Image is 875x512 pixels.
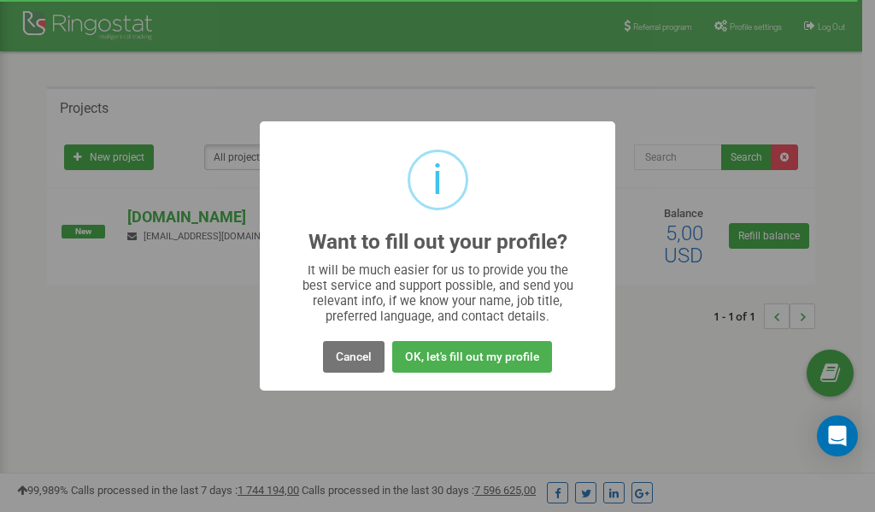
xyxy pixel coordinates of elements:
[308,231,567,254] h2: Want to fill out your profile?
[432,152,443,208] div: i
[392,341,552,373] button: OK, let's fill out my profile
[294,262,582,324] div: It will be much easier for us to provide you the best service and support possible, and send you ...
[323,341,385,373] button: Cancel
[817,415,858,456] div: Open Intercom Messenger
